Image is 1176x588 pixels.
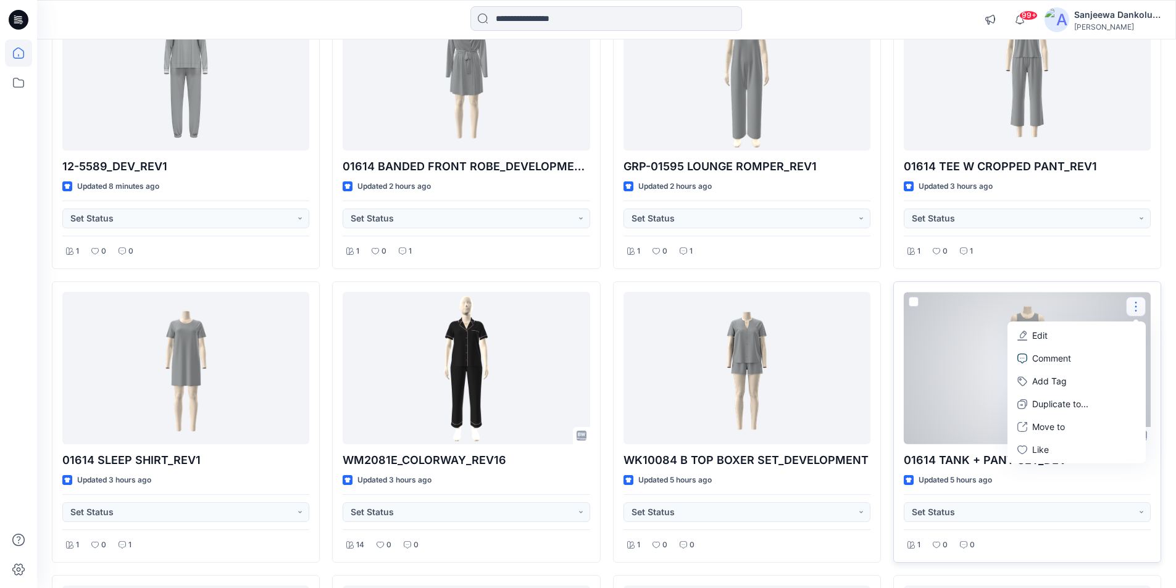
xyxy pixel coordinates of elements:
[943,245,948,258] p: 0
[76,539,79,552] p: 1
[943,539,948,552] p: 0
[623,292,870,444] a: WK10084 B TOP BOXER SET_DEVELOPMENT
[662,245,667,258] p: 0
[357,180,431,193] p: Updated 2 hours ago
[970,245,973,258] p: 1
[386,539,391,552] p: 0
[1032,329,1048,342] p: Edit
[904,292,1151,444] a: 01614 TANK + PANT SET_DEV
[637,539,640,552] p: 1
[101,245,106,258] p: 0
[1019,10,1038,20] span: 99+
[1045,7,1069,32] img: avatar
[1010,324,1143,347] a: Edit
[343,158,590,175] p: 01614 BANDED FRONT ROBE_DEVELOPMENT
[690,539,694,552] p: 0
[356,539,364,552] p: 14
[128,245,133,258] p: 0
[638,474,712,487] p: Updated 5 hours ago
[357,474,432,487] p: Updated 3 hours ago
[904,158,1151,175] p: 01614 TEE W CROPPED PANT_REV1
[638,180,712,193] p: Updated 2 hours ago
[77,180,159,193] p: Updated 8 minutes ago
[62,452,309,469] p: 01614 SLEEP SHIRT_REV1
[917,245,920,258] p: 1
[1074,7,1161,22] div: Sanjeewa Dankoluwage
[343,292,590,444] a: WM2081E_COLORWAY_REV16
[919,180,993,193] p: Updated 3 hours ago
[76,245,79,258] p: 1
[623,452,870,469] p: WK10084 B TOP BOXER SET_DEVELOPMENT
[77,474,151,487] p: Updated 3 hours ago
[356,245,359,258] p: 1
[1074,22,1161,31] div: [PERSON_NAME]
[409,245,412,258] p: 1
[1032,352,1071,365] p: Comment
[1032,443,1049,456] p: Like
[637,245,640,258] p: 1
[343,452,590,469] p: WM2081E_COLORWAY_REV16
[382,245,386,258] p: 0
[128,539,131,552] p: 1
[62,292,309,444] a: 01614 SLEEP SHIRT_REV1
[623,158,870,175] p: GRP-01595 LOUNGE ROMPER_REV1
[970,539,975,552] p: 0
[662,539,667,552] p: 0
[690,245,693,258] p: 1
[904,452,1151,469] p: 01614 TANK + PANT SET_DEV
[414,539,419,552] p: 0
[1032,397,1088,410] p: Duplicate to...
[917,539,920,552] p: 1
[62,158,309,175] p: 12-5589_DEV_REV1
[101,539,106,552] p: 0
[1032,420,1065,433] p: Move to
[1010,370,1143,392] button: Add Tag
[919,474,992,487] p: Updated 5 hours ago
